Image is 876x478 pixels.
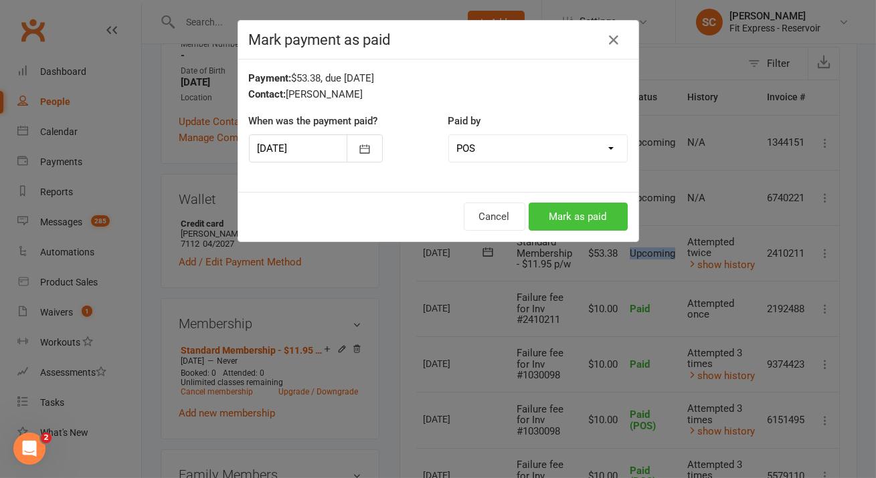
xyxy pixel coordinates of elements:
[249,70,628,86] div: $53.38, due [DATE]
[604,29,625,51] button: Close
[249,31,628,48] h4: Mark payment as paid
[249,113,378,129] label: When was the payment paid?
[448,113,481,129] label: Paid by
[249,86,628,102] div: [PERSON_NAME]
[249,88,286,100] strong: Contact:
[464,203,525,231] button: Cancel
[529,203,628,231] button: Mark as paid
[41,433,52,443] span: 2
[249,72,292,84] strong: Payment:
[13,433,46,465] iframe: Intercom live chat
